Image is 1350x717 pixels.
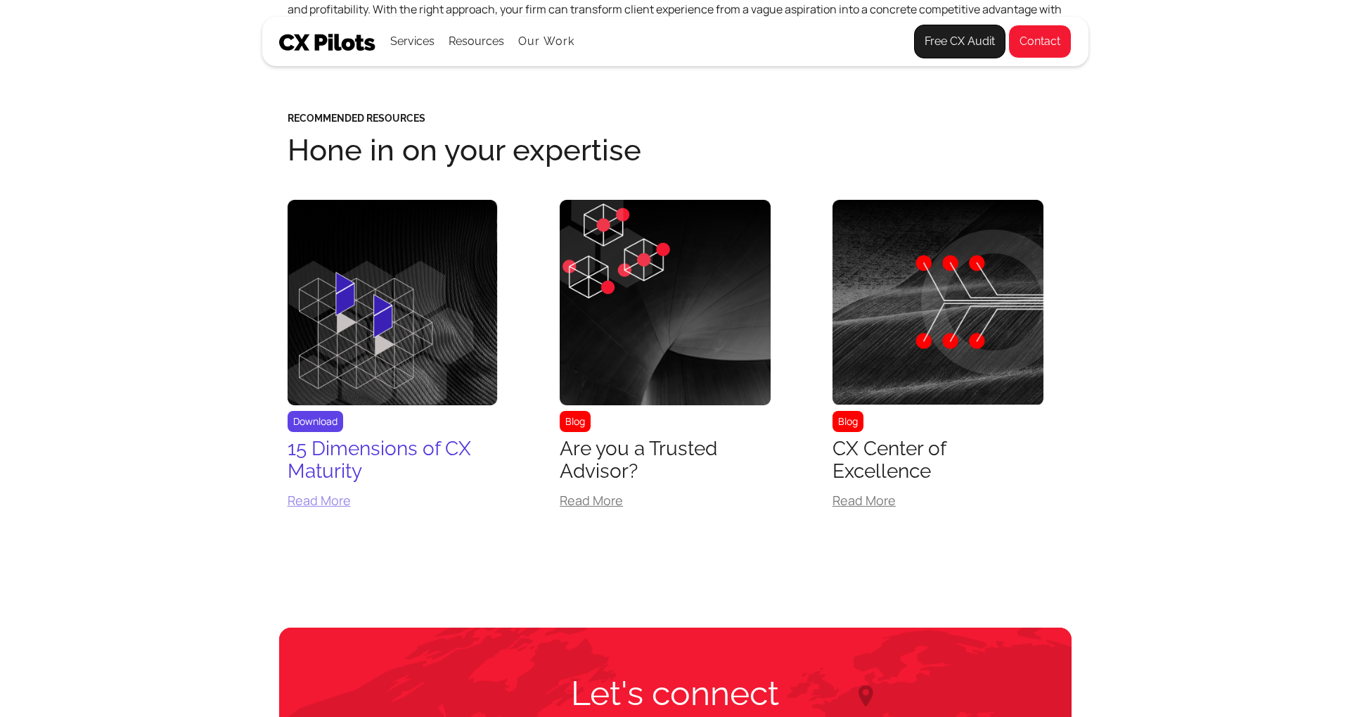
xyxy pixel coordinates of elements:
[449,18,504,65] div: Resources
[832,411,863,432] div: Blog
[560,200,771,518] a: BlogAre you a Trusted Advisor?Read More
[832,494,1043,507] div: Read More
[560,494,771,507] div: Read More
[449,32,504,51] div: Resources
[390,32,435,51] div: Services
[1008,25,1072,58] a: Contact
[518,35,575,48] a: Our Work
[288,113,1063,123] h5: Recommended Resources
[832,200,1043,518] a: BlogCX Center of ExcellenceRead More
[288,134,1063,166] h2: Hone in on your expertise
[288,494,499,507] div: Read More
[288,200,499,518] a: Download15 Dimensions of CX MaturityRead More
[496,673,854,713] h2: Let's connect
[288,438,499,483] div: 15 Dimensions of CX Maturity
[288,411,343,432] div: Download
[390,18,435,65] div: Services
[560,411,591,432] div: Blog
[914,25,1005,58] a: Free CX Audit
[560,438,771,483] div: Are you a Trusted Advisor?
[832,438,1043,483] div: CX Center of Excellence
